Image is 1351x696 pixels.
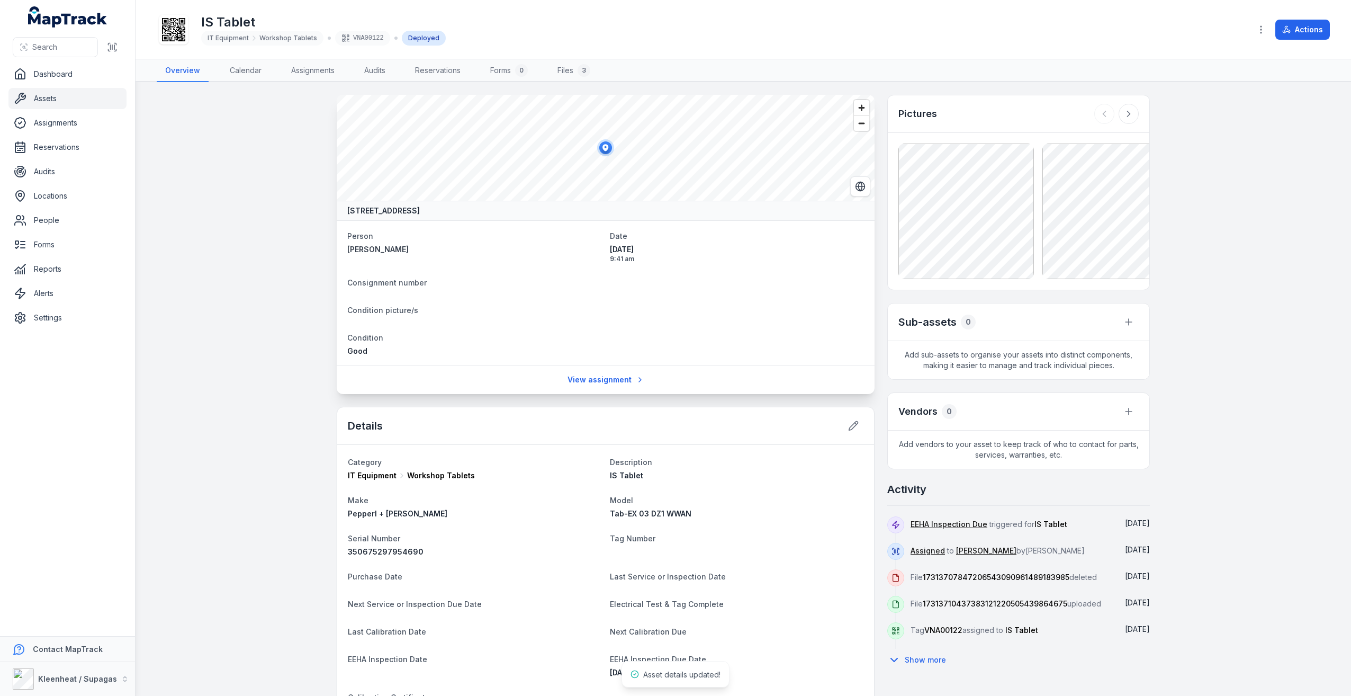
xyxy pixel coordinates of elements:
[610,534,655,543] span: Tag Number
[347,306,418,315] span: Condition picture/s
[1034,520,1067,529] span: IS Tablet
[1125,519,1150,528] time: 01/04/2025, 12:00:00 am
[610,244,864,255] span: [DATE]
[337,95,875,201] canvas: Map
[898,404,938,419] h3: Vendors
[610,496,633,505] span: Model
[347,346,367,355] span: Good
[911,573,1097,582] span: File deleted
[208,34,249,42] span: IT Equipment
[8,112,127,133] a: Assignments
[348,509,447,518] span: Pepperl + [PERSON_NAME]
[1125,519,1150,528] span: [DATE]
[911,546,945,556] a: Assigned
[348,470,397,481] span: IT Equipment
[854,100,869,115] button: Zoom in
[283,60,343,82] a: Assignments
[1125,572,1150,581] span: [DATE]
[8,234,127,255] a: Forms
[32,42,57,52] span: Search
[221,60,270,82] a: Calendar
[643,670,720,679] span: Asset details updated!
[13,37,98,57] button: Search
[347,278,427,287] span: Consignment number
[610,627,687,636] span: Next Calibration Due
[1125,572,1150,581] time: 12/11/2024, 8:24:52 am
[898,106,937,121] h3: Pictures
[348,418,383,433] h2: Details
[348,627,426,636] span: Last Calibration Date
[610,255,864,263] span: 9:41 am
[356,60,394,82] a: Audits
[887,482,926,497] h2: Activity
[335,31,390,46] div: VNA00122
[347,333,383,342] span: Condition
[348,547,424,556] span: 350675297954690
[1125,624,1150,633] time: 12/11/2024, 8:22:40 am
[515,64,528,77] div: 0
[898,315,957,329] h2: Sub-assets
[1125,545,1150,554] span: [DATE]
[610,458,652,467] span: Description
[942,404,957,419] div: 0
[610,471,643,480] span: IS Tablet
[28,6,107,28] a: MapTrack
[850,176,870,197] button: Switch to Satellite View
[348,496,368,505] span: Make
[348,534,400,543] span: Serial Number
[888,341,1149,379] span: Add sub-assets to organise your assets into distinct components, making it easier to manage and t...
[956,546,1016,556] a: [PERSON_NAME]
[33,645,103,654] strong: Contact MapTrack
[888,431,1149,469] span: Add vendors to your asset to keep track of who to contact for parts, services, warranties, etc.
[1125,624,1150,633] span: [DATE]
[610,668,634,677] span: [DATE]
[561,370,651,390] a: View assignment
[402,31,446,46] div: Deployed
[1275,20,1330,40] button: Actions
[8,210,127,231] a: People
[610,572,726,581] span: Last Service or Inspection Date
[1125,545,1150,554] time: 20/12/2024, 9:41:11 am
[911,519,987,530] a: EEHA Inspection Due
[348,458,382,467] span: Category
[482,60,536,82] a: Forms0
[157,60,209,82] a: Overview
[1125,598,1150,607] time: 12/11/2024, 8:24:42 am
[610,668,634,677] time: 15/04/2025, 12:00:00 am
[578,64,590,77] div: 3
[610,509,691,518] span: Tab-EX 03 DZ1 WWAN
[887,649,953,671] button: Show more
[923,599,1067,608] span: 17313710437383121220505439864675
[8,283,127,304] a: Alerts
[1125,598,1150,607] span: [DATE]
[8,64,127,85] a: Dashboard
[347,231,373,240] span: Person
[8,307,127,328] a: Settings
[911,599,1101,608] span: File uploaded
[610,244,864,263] time: 20/12/2024, 9:41:11 am
[854,115,869,131] button: Zoom out
[924,626,962,635] span: VNA00122
[347,206,420,216] strong: [STREET_ADDRESS]
[911,520,1067,529] span: triggered for
[610,655,706,664] span: EEHA Inspection Due Date
[911,626,1038,635] span: Tag assigned to
[610,231,627,240] span: Date
[407,470,475,481] span: Workshop Tablets
[201,14,446,31] h1: IS Tablet
[8,88,127,109] a: Assets
[549,60,599,82] a: Files3
[610,600,724,609] span: Electrical Test & Tag Complete
[8,137,127,158] a: Reservations
[259,34,317,42] span: Workshop Tablets
[8,161,127,182] a: Audits
[8,185,127,207] a: Locations
[923,573,1069,582] span: 17313707847206543090961489183985
[407,60,469,82] a: Reservations
[348,572,402,581] span: Purchase Date
[347,244,601,255] a: [PERSON_NAME]
[911,546,1085,555] span: to by [PERSON_NAME]
[961,315,976,329] div: 0
[38,674,117,683] strong: Kleenheat / Supagas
